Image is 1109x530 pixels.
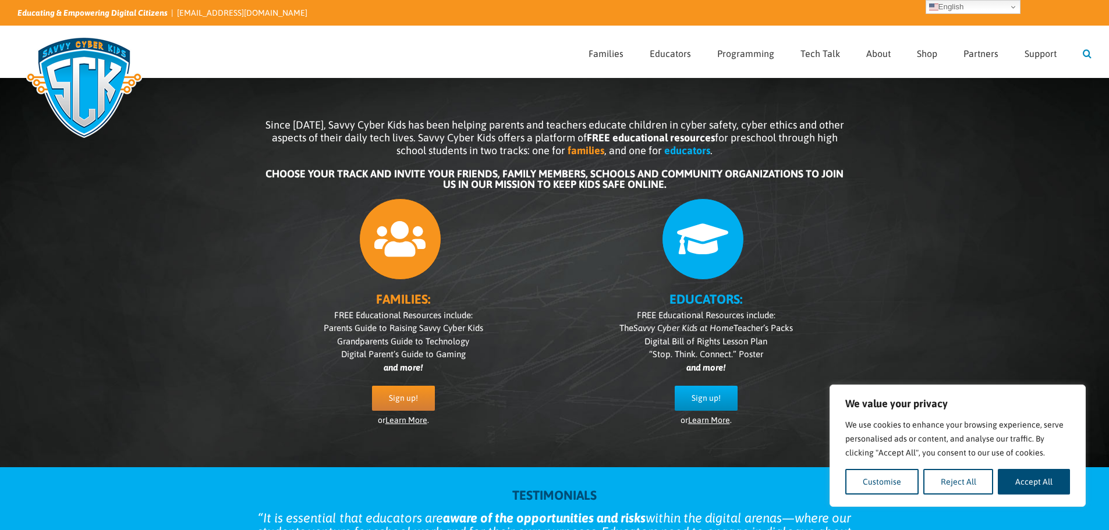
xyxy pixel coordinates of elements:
[633,323,734,333] i: Savvy Cyber Kids at Home
[963,49,998,58] span: Partners
[337,336,469,346] span: Grandparents Guide to Technology
[1025,49,1057,58] span: Support
[17,29,151,145] img: Savvy Cyber Kids Logo
[443,510,646,525] strong: aware of the opportunities and risks
[604,144,662,156] span: , and one for
[334,310,473,320] span: FREE Educational Resources include:
[686,362,725,372] i: and more!
[589,26,1092,77] nav: Main Menu
[998,469,1070,495] button: Accept All
[376,291,430,307] b: FAMILIES:
[717,49,774,58] span: Programming
[644,336,767,346] span: Digital Bill of Rights Lesson Plan
[384,362,423,372] i: and more!
[963,26,998,77] a: Partners
[587,131,715,144] b: FREE educational resources
[619,323,793,333] span: The Teacher’s Packs
[568,144,604,156] b: families
[389,393,418,403] span: Sign up!
[710,144,713,156] span: .
[669,291,742,307] b: EDUCATORS:
[845,397,1070,411] p: We value your privacy
[649,349,763,359] span: “Stop. Think. Connect.” Poster
[1083,26,1092,77] a: Search
[650,49,691,58] span: Educators
[589,26,623,77] a: Families
[1025,26,1057,77] a: Support
[378,415,429,425] span: or .
[845,469,919,495] button: Customise
[717,26,774,77] a: Programming
[917,26,937,77] a: Shop
[866,49,891,58] span: About
[845,418,1070,460] p: We use cookies to enhance your browsing experience, serve personalised ads or content, and analys...
[692,393,721,403] span: Sign up!
[866,26,891,77] a: About
[17,8,168,17] i: Educating & Empowering Digital Citizens
[800,26,840,77] a: Tech Talk
[688,415,730,425] a: Learn More
[341,349,466,359] span: Digital Parent’s Guide to Gaming
[681,415,732,425] span: or .
[265,119,844,156] span: Since [DATE], Savvy Cyber Kids has been helping parents and teachers educate children in cyber sa...
[177,8,307,17] a: [EMAIL_ADDRESS][DOMAIN_NAME]
[324,323,483,333] span: Parents Guide to Raising Savvy Cyber Kids
[637,310,775,320] span: FREE Educational Resources include:
[385,415,427,425] a: Learn More
[589,49,623,58] span: Families
[265,168,844,190] b: CHOOSE YOUR TRACK AND INVITE YOUR FRIENDS, FAMILY MEMBERS, SCHOOLS AND COMMUNITY ORGANIZATIONS TO...
[372,386,435,411] a: Sign up!
[664,144,710,156] b: educators
[800,49,840,58] span: Tech Talk
[675,386,738,411] a: Sign up!
[512,488,597,503] strong: TESTIMONIALS
[923,469,994,495] button: Reject All
[650,26,691,77] a: Educators
[929,2,938,12] img: en
[917,49,937,58] span: Shop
